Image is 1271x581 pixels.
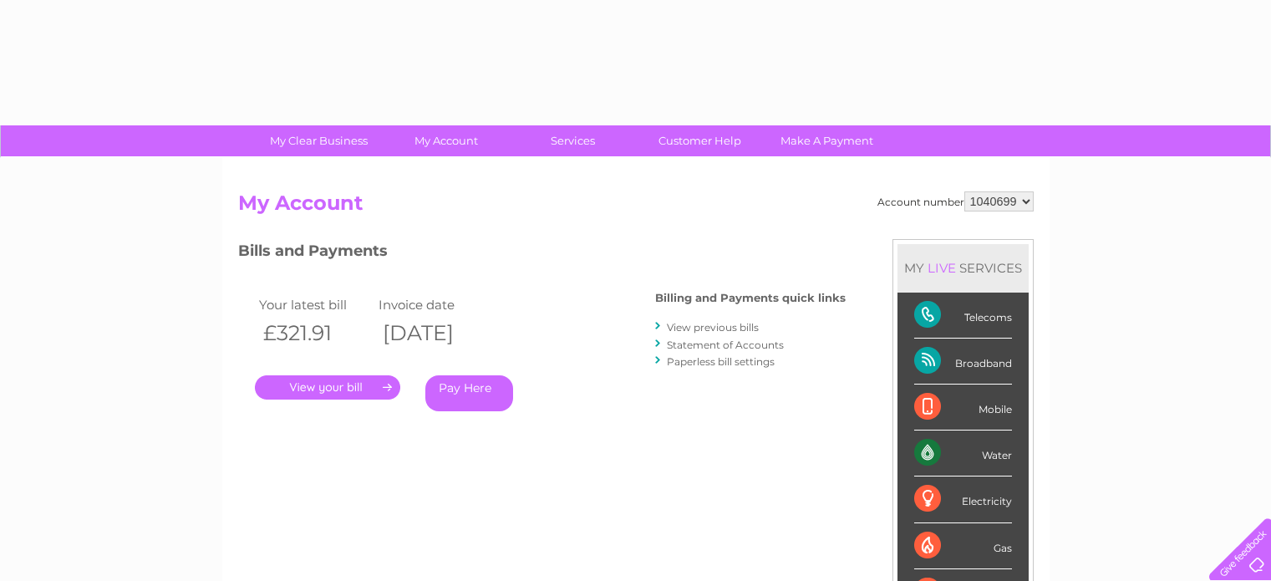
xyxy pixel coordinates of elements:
[655,292,846,304] h4: Billing and Payments quick links
[504,125,642,156] a: Services
[914,431,1012,477] div: Water
[914,385,1012,431] div: Mobile
[377,125,515,156] a: My Account
[255,375,400,400] a: .
[255,316,375,350] th: £321.91
[425,375,513,411] a: Pay Here
[667,321,759,334] a: View previous bills
[250,125,388,156] a: My Clear Business
[667,355,775,368] a: Paperless bill settings
[914,523,1012,569] div: Gas
[374,316,495,350] th: [DATE]
[914,293,1012,339] div: Telecoms
[667,339,784,351] a: Statement of Accounts
[897,244,1029,292] div: MY SERVICES
[877,191,1034,212] div: Account number
[914,339,1012,385] div: Broadband
[374,293,495,316] td: Invoice date
[758,125,896,156] a: Make A Payment
[924,260,959,276] div: LIVE
[631,125,769,156] a: Customer Help
[238,239,846,268] h3: Bills and Payments
[238,191,1034,223] h2: My Account
[255,293,375,316] td: Your latest bill
[914,477,1012,522] div: Electricity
